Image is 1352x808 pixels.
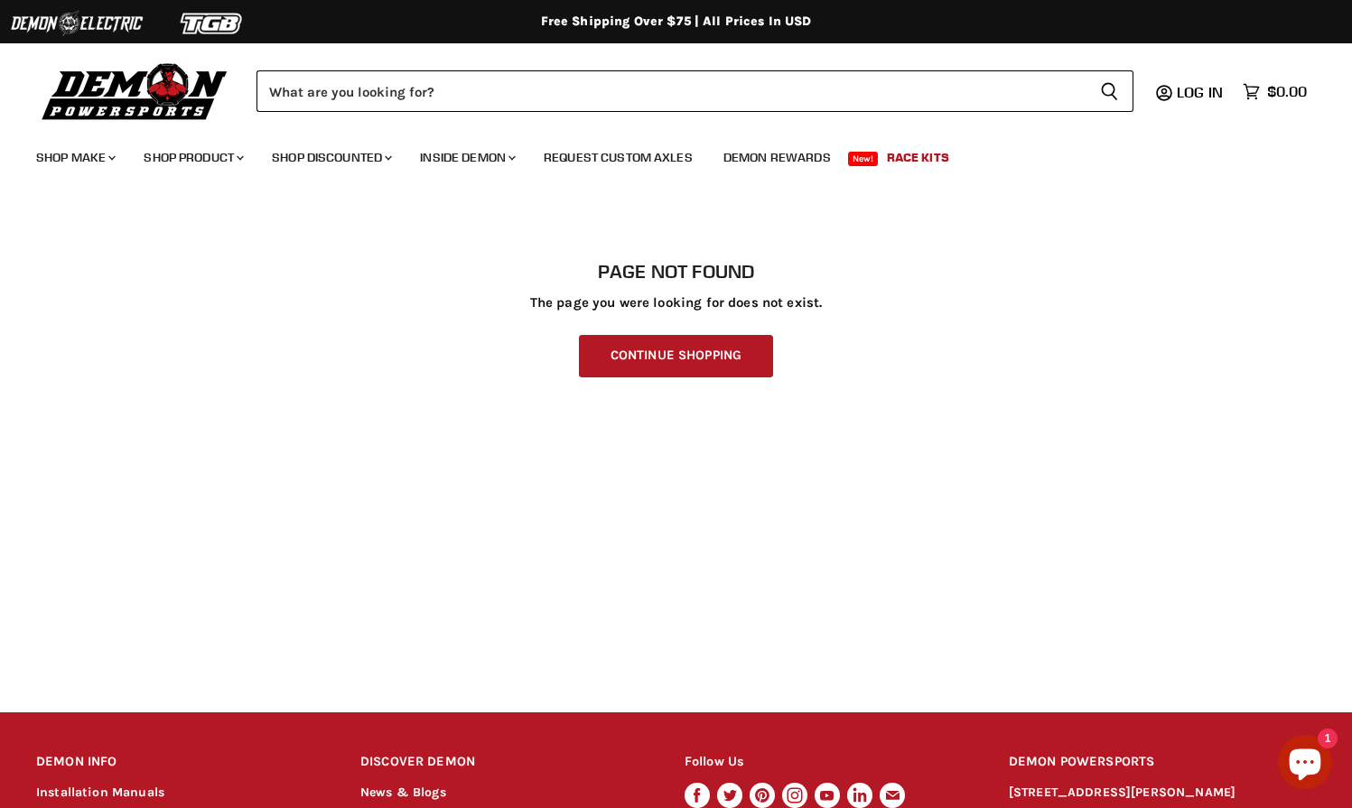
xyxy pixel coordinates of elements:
p: The page you were looking for does not exist. [36,295,1316,311]
img: Demon Electric Logo 2 [9,6,145,41]
a: Log in [1169,84,1234,100]
ul: Main menu [23,132,1302,176]
a: Shop Product [130,139,255,176]
a: Demon Rewards [710,139,844,176]
span: $0.00 [1267,83,1307,100]
h2: DISCOVER DEMON [360,741,650,784]
h2: DEMON POWERSPORTS [1009,741,1316,784]
a: Shop Make [23,139,126,176]
span: Log in [1177,83,1223,101]
a: News & Blogs [360,785,446,800]
p: [STREET_ADDRESS][PERSON_NAME] [1009,783,1316,803]
h1: Page not found [36,261,1316,283]
a: Request Custom Axles [530,139,706,176]
button: Search [1086,70,1133,112]
a: Race Kits [873,139,963,176]
img: Demon Powersports [36,59,234,123]
inbox-online-store-chat: Shopify online store chat [1273,735,1338,794]
input: Search [256,70,1086,112]
a: Continue Shopping [579,335,773,377]
h2: DEMON INFO [36,741,326,784]
a: Installation Manuals [36,785,164,800]
img: TGB Logo 2 [145,6,280,41]
h2: Follow Us [685,741,974,784]
a: Shop Discounted [258,139,403,176]
a: Inside Demon [406,139,527,176]
span: New! [848,152,879,166]
a: $0.00 [1234,79,1316,105]
form: Product [256,70,1133,112]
